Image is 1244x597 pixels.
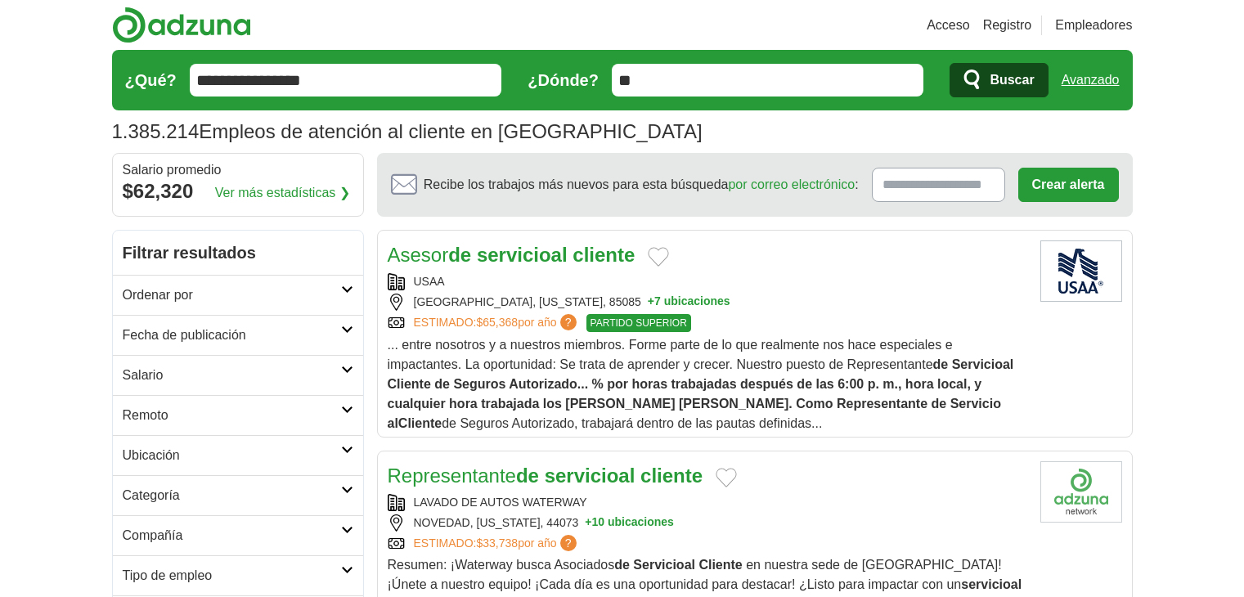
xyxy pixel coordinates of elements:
font: Salario [123,368,164,382]
font: Acceso [927,18,969,32]
font: ESTIMADO: [414,316,477,329]
font: Filtrar resultados [123,244,256,262]
font: 10 ubicaciones [591,515,673,528]
button: Añadir a trabajos favoritos [648,247,669,267]
a: ESTIMADO:$65,368por año? [414,314,580,332]
button: Crear alerta [1018,168,1119,202]
font: Representante [388,465,516,487]
font: + [648,294,654,307]
font: Ver más estadísticas ❯ [215,186,350,200]
button: Añadir a trabajos favoritos [716,468,737,487]
a: Fecha de publicación [113,315,363,355]
font: al cliente [618,465,703,487]
font: servicio [961,577,1010,591]
font: Compañía [123,528,183,542]
font: de servicio [448,244,550,266]
font: Crear alerta [1032,177,1105,191]
font: [GEOGRAPHIC_DATA], [US_STATE], 85085 [414,295,641,308]
font: PARTIDO SUPERIOR [591,317,687,329]
a: Salario [113,355,363,395]
font: al Cliente de Seguros Autorizado... % por horas trabajadas después de las 6:00 p. m., hora local,... [388,357,1014,411]
font: 1.385.214 [112,120,200,142]
font: Tipo de empleo [123,568,213,582]
font: $33,738 [477,536,519,550]
font: en nuestra sede de [GEOGRAPHIC_DATA]! ¡Únete a nuestro equipo! ¡Cada día es una oportunidad para ... [388,558,1002,591]
font: Cliente [398,416,442,430]
font: Remoto [123,408,168,422]
button: +7 ubicaciones [648,294,730,311]
font: por año [518,316,556,329]
font: ESTIMADO: [414,536,477,550]
font: Categoría [123,488,180,502]
a: Ver más estadísticas ❯ [215,183,350,203]
font: por año [518,536,556,550]
font: ... entre nosotros y a nuestros miembros. Forme parte de lo que realmente nos hace especiales e i... [388,338,953,371]
font: al cliente [551,244,635,266]
font: Buscar [990,73,1034,87]
font: Empleos de atención al cliente en [GEOGRAPHIC_DATA] [199,120,702,142]
font: Fecha de publicación [123,328,246,342]
font: Avanzado [1062,73,1120,87]
a: Tipo de empleo [113,555,363,595]
a: por correo electrónico [728,177,855,191]
button: +10 ubicaciones [585,514,674,532]
font: NOVEDAD, [US_STATE], 44073 [414,516,579,529]
font: 7 ubicaciones [654,294,730,307]
a: Ordenar por [113,275,363,315]
font: ? [565,536,572,550]
a: ESTIMADO:$33,738por año? [414,535,580,552]
font: Salario promedio [123,163,222,177]
font: ? [565,316,572,329]
a: Representantede servicioal cliente [388,465,703,487]
font: ¿Dónde? [528,71,599,89]
img: Logotipo de USAA [1040,240,1122,302]
font: de servicio [516,465,618,487]
font: $65,368 [477,316,519,329]
font: , trabajará dentro de las pautas definidas... [574,416,822,430]
font: de Servicio al [388,397,1001,430]
button: Buscar [950,63,1048,97]
img: Logotipo de la empresa [1040,461,1122,523]
a: Registro [983,16,1032,35]
a: Categoría [113,475,363,515]
font: de Servicio [933,357,1003,371]
a: Acceso [927,16,969,35]
a: Empleadores [1055,16,1132,35]
a: Compañía [113,515,363,555]
font: Ubicación [123,448,180,462]
font: de Servicio [614,558,684,572]
font: Ordenar por [123,288,193,302]
a: Asesorde servicioal cliente [388,244,635,266]
a: Remoto [113,395,363,435]
a: Ubicación [113,435,363,475]
font: Registro [983,18,1032,32]
img: Logotipo de Adzuna [112,7,251,43]
font: de Seguros Autorizado [442,416,574,430]
font: Asesor [388,244,449,266]
font: ¿Qué? [125,71,177,89]
font: Empleadores [1055,18,1132,32]
font: Recibe los trabajos más nuevos para esta búsqueda [424,177,729,191]
font: LAVADO DE AUTOS WATERWAY [414,496,587,509]
font: : [855,177,858,191]
font: + [585,515,591,528]
a: USAA [414,275,445,288]
font: al Cliente [685,558,743,572]
a: Avanzado [1062,64,1120,97]
font: $62,320 [123,180,194,202]
font: Resumen: ¡Waterway busca Asociados [388,558,615,572]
